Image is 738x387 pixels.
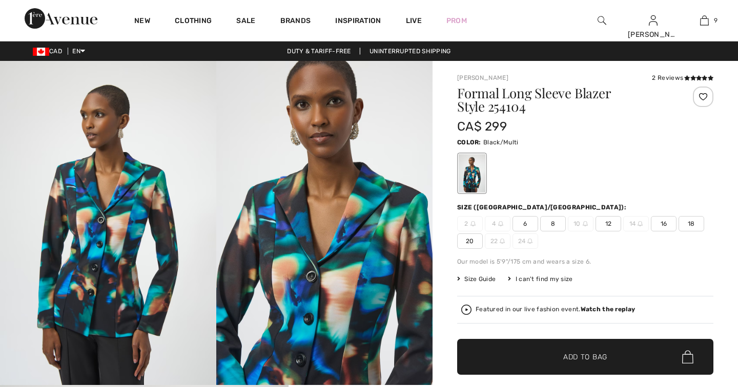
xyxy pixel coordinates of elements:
[623,216,649,231] span: 14
[527,239,532,244] img: ring-m.svg
[500,239,505,244] img: ring-m.svg
[446,15,467,26] a: Prom
[134,16,150,27] a: New
[457,74,508,81] a: [PERSON_NAME]
[33,48,49,56] img: Canadian Dollar
[485,233,510,249] span: 22
[335,16,381,27] span: Inspiration
[714,16,717,25] span: 9
[679,216,704,231] span: 18
[512,216,538,231] span: 6
[457,119,507,134] span: CA$ 299
[457,257,713,266] div: Our model is 5'9"/175 cm and wears a size 6.
[581,306,635,313] strong: Watch the replay
[638,221,643,226] img: ring-m.svg
[498,221,503,226] img: ring-m.svg
[596,216,621,231] span: 12
[457,139,481,146] span: Color:
[512,233,538,249] span: 24
[649,15,658,25] a: Sign In
[598,14,606,27] img: search the website
[25,8,97,29] img: 1ère Avenue
[568,216,593,231] span: 10
[682,350,693,363] img: Bag.svg
[700,14,709,27] img: My Bag
[216,61,433,385] img: Formal Long Sleeve Blazer Style 254104. 2
[679,14,729,27] a: 9
[651,216,676,231] span: 16
[628,29,678,40] div: [PERSON_NAME]
[72,48,85,55] span: EN
[583,221,588,226] img: ring-m.svg
[485,216,510,231] span: 4
[563,352,607,362] span: Add to Bag
[406,15,422,26] a: Live
[457,203,628,212] div: Size ([GEOGRAPHIC_DATA]/[GEOGRAPHIC_DATA]):
[470,221,476,226] img: ring-m.svg
[457,339,713,375] button: Add to Bag
[236,16,255,27] a: Sale
[175,16,212,27] a: Clothing
[652,73,713,82] div: 2 Reviews
[476,306,635,313] div: Featured in our live fashion event.
[461,305,471,315] img: Watch the replay
[649,14,658,27] img: My Info
[457,216,483,231] span: 2
[457,274,496,284] span: Size Guide
[457,233,483,249] span: 20
[508,274,572,284] div: I can't find my size
[483,139,518,146] span: Black/Multi
[280,16,311,27] a: Brands
[33,48,66,55] span: CAD
[540,216,566,231] span: 8
[459,154,485,192] div: Black/Multi
[457,87,671,113] h1: Formal Long Sleeve Blazer Style 254104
